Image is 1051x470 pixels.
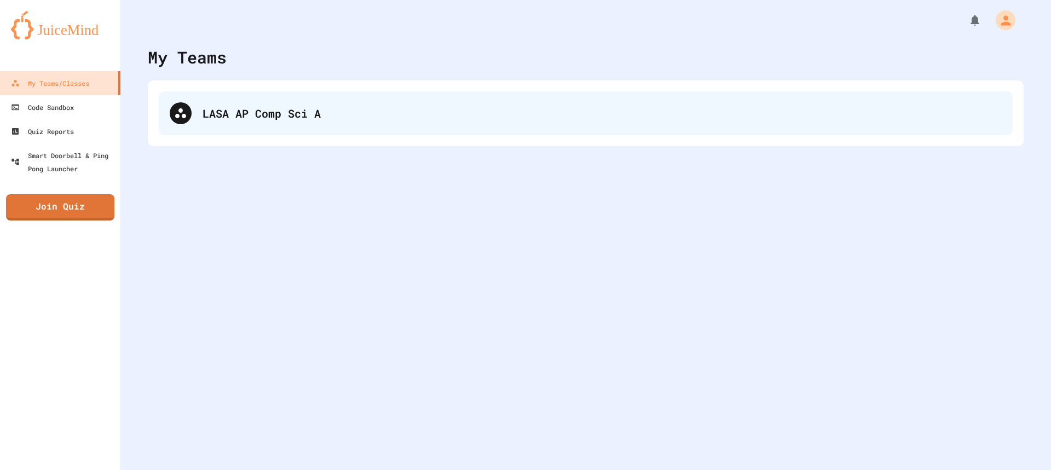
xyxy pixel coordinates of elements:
div: My Account [984,8,1018,33]
div: Code Sandbox [11,101,74,114]
a: Join Quiz [6,194,114,221]
div: Quiz Reports [11,125,74,138]
div: LASA AP Comp Sci A [203,105,1002,121]
div: LASA AP Comp Sci A [159,91,1013,135]
div: My Notifications [948,11,984,30]
img: logo-orange.svg [11,11,109,39]
div: My Teams/Classes [11,77,89,90]
div: My Teams [148,45,227,69]
div: Smart Doorbell & Ping Pong Launcher [11,149,116,175]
